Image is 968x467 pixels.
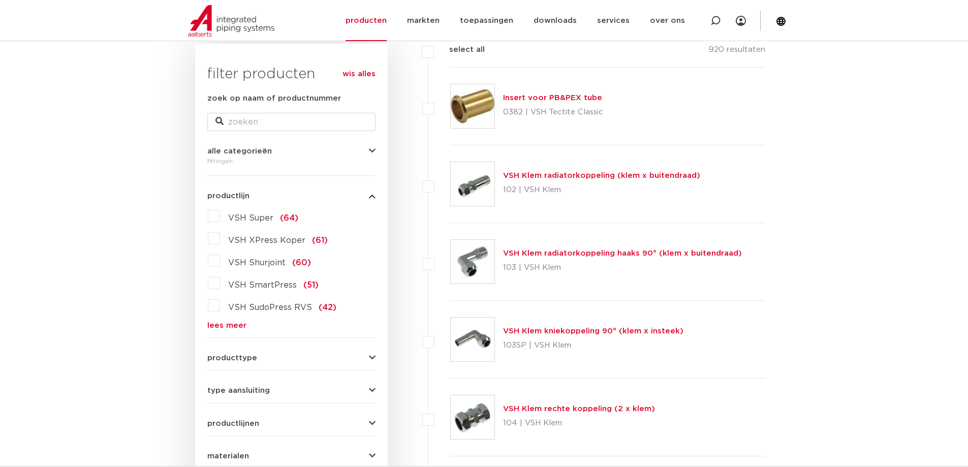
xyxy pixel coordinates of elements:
[319,303,336,312] span: (42)
[207,147,376,155] button: alle categorieën
[207,147,272,155] span: alle categorieën
[207,387,270,394] span: type aansluiting
[434,44,485,56] label: select all
[228,259,286,267] span: VSH Shurjoint
[207,420,259,427] span: productlijnen
[451,318,494,361] img: Thumbnail for VSH Klem kniekoppeling 90° (klem x insteek)
[451,240,494,284] img: Thumbnail for VSH Klem radiatorkoppeling haaks 90° (klem x buitendraad)
[503,260,742,276] p: 103 | VSH Klem
[228,214,273,222] span: VSH Super
[207,420,376,427] button: productlijnen
[280,214,298,222] span: (64)
[503,327,683,335] a: VSH Klem kniekoppeling 90° (klem x insteek)
[207,322,376,329] a: lees meer
[207,452,249,460] span: materialen
[451,395,494,439] img: Thumbnail for VSH Klem rechte koppeling (2 x klem)
[709,44,765,59] p: 920 resultaten
[207,192,249,200] span: productlijn
[292,259,311,267] span: (60)
[503,104,603,120] p: 0382 | VSH Tectite Classic
[503,172,700,179] a: VSH Klem radiatorkoppeling (klem x buitendraad)
[503,415,655,431] p: 104 | VSH Klem
[207,64,376,84] h3: filter producten
[228,236,305,244] span: VSH XPress Koper
[207,452,376,460] button: materialen
[207,354,376,362] button: producttype
[342,68,376,80] a: wis alles
[303,281,319,289] span: (51)
[207,155,376,167] div: fittingen
[503,94,602,102] a: Insert voor PB&PEX tube
[312,236,328,244] span: (61)
[451,162,494,206] img: Thumbnail for VSH Klem radiatorkoppeling (klem x buitendraad)
[207,92,341,105] label: zoek op naam of productnummer
[207,192,376,200] button: productlijn
[228,303,312,312] span: VSH SudoPress RVS
[503,405,655,413] a: VSH Klem rechte koppeling (2 x klem)
[503,250,742,257] a: VSH Klem radiatorkoppeling haaks 90° (klem x buitendraad)
[503,337,683,354] p: 103SP | VSH Klem
[503,182,700,198] p: 102 | VSH Klem
[207,387,376,394] button: type aansluiting
[207,354,257,362] span: producttype
[207,113,376,131] input: zoeken
[451,84,494,128] img: Thumbnail for Insert voor PB&PEX tube
[228,281,297,289] span: VSH SmartPress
